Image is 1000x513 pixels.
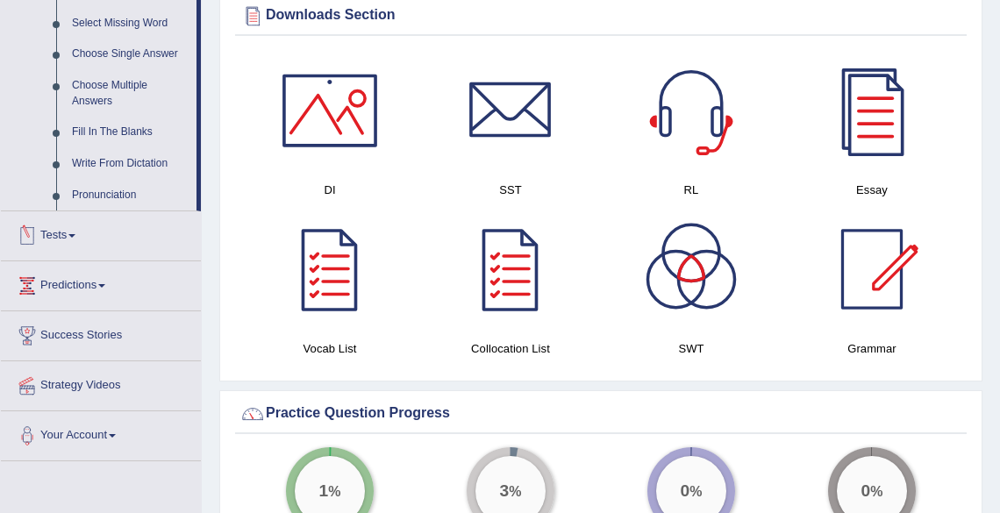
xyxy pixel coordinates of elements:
div: Downloads Section [239,3,962,29]
div: Practice Question Progress [239,401,962,427]
h4: RL [610,181,773,199]
big: 0 [861,481,871,501]
h4: Essay [790,181,954,199]
a: Select Missing Word [64,8,196,39]
a: Write From Dictation [64,148,196,180]
h4: Vocab List [248,339,411,358]
h4: Grammar [790,339,954,358]
h4: SST [429,181,592,199]
big: 3 [500,481,510,501]
h4: Collocation List [429,339,592,358]
a: Predictions [1,261,201,305]
big: 1 [319,481,329,501]
a: Your Account [1,411,201,455]
h4: SWT [610,339,773,358]
a: Strategy Videos [1,361,201,405]
big: 0 [681,481,690,501]
a: Success Stories [1,311,201,355]
a: Choose Multiple Answers [64,70,196,117]
a: Choose Single Answer [64,39,196,70]
a: Fill In The Blanks [64,117,196,148]
a: Tests [1,211,201,255]
h4: DI [248,181,411,199]
a: Pronunciation [64,180,196,211]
